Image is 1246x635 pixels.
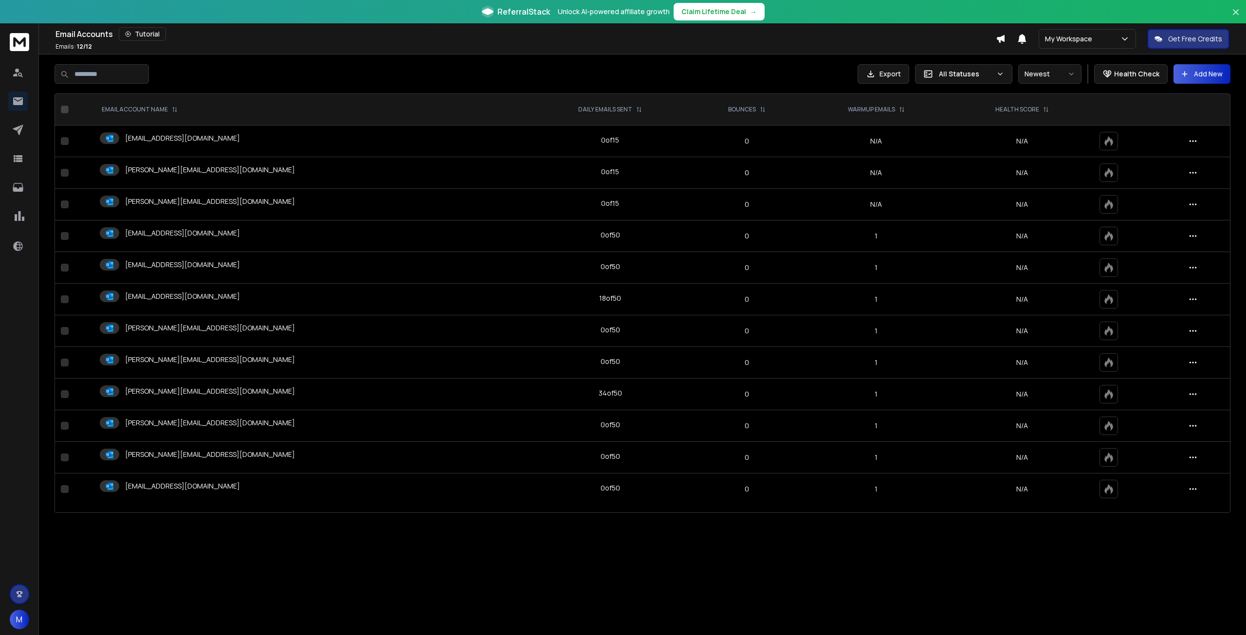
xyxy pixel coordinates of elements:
p: [PERSON_NAME][EMAIL_ADDRESS][DOMAIN_NAME] [125,165,295,175]
div: 0 of 50 [601,420,620,430]
td: 1 [802,410,951,442]
p: N/A [957,484,1088,494]
div: 0 of 50 [601,452,620,461]
p: 0 [698,200,796,209]
p: 0 [698,389,796,399]
p: 0 [698,168,796,178]
p: N/A [957,326,1088,336]
p: Emails : [55,43,92,51]
p: [PERSON_NAME][EMAIL_ADDRESS][DOMAIN_NAME] [125,197,295,206]
p: [PERSON_NAME][EMAIL_ADDRESS][DOMAIN_NAME] [125,386,295,396]
p: N/A [957,421,1088,431]
td: 1 [802,315,951,347]
span: → [750,7,757,17]
div: 0 of 15 [601,135,619,145]
p: HEALTH SCORE [995,106,1039,113]
p: 0 [698,421,796,431]
p: My Workspace [1045,34,1096,44]
p: N/A [957,389,1088,399]
button: Claim Lifetime Deal→ [674,3,765,20]
p: Unlock AI-powered affiliate growth [558,7,670,17]
div: 0 of 50 [601,325,620,335]
td: 1 [802,442,951,473]
p: [EMAIL_ADDRESS][DOMAIN_NAME] [125,133,240,143]
p: DAILY EMAILS SENT [578,106,632,113]
p: N/A [957,263,1088,272]
p: 0 [698,453,796,462]
button: Get Free Credits [1148,29,1229,49]
p: [EMAIL_ADDRESS][DOMAIN_NAME] [125,481,240,491]
td: 1 [802,379,951,410]
td: 1 [802,252,951,284]
p: 0 [698,136,796,146]
p: WARMUP EMAILS [848,106,895,113]
div: 18 of 50 [599,293,621,303]
p: 0 [698,326,796,336]
span: ReferralStack [497,6,550,18]
td: 1 [802,347,951,379]
p: 0 [698,263,796,272]
p: All Statuses [939,69,992,79]
div: 0 of 15 [601,167,619,177]
button: Add New [1173,64,1230,84]
button: Tutorial [119,27,166,41]
p: N/A [957,168,1088,178]
p: N/A [957,294,1088,304]
button: M [10,610,29,629]
button: Newest [1018,64,1081,84]
p: [EMAIL_ADDRESS][DOMAIN_NAME] [125,228,240,238]
div: Email Accounts [55,27,996,41]
td: N/A [802,189,951,220]
p: [PERSON_NAME][EMAIL_ADDRESS][DOMAIN_NAME] [125,323,295,333]
div: 0 of 50 [601,483,620,493]
p: 0 [698,484,796,494]
p: Health Check [1114,69,1159,79]
div: 0 of 15 [601,199,619,208]
td: N/A [802,126,951,157]
td: N/A [802,157,951,189]
button: Export [858,64,909,84]
div: EMAIL ACCOUNT NAME [102,106,178,113]
p: Get Free Credits [1168,34,1222,44]
button: Health Check [1094,64,1168,84]
p: [PERSON_NAME][EMAIL_ADDRESS][DOMAIN_NAME] [125,450,295,459]
td: 1 [802,473,951,505]
button: Close banner [1229,6,1242,29]
p: BOUNCES [728,106,756,113]
p: [EMAIL_ADDRESS][DOMAIN_NAME] [125,260,240,270]
p: [PERSON_NAME][EMAIL_ADDRESS][DOMAIN_NAME] [125,355,295,364]
td: 1 [802,284,951,315]
span: 12 / 12 [77,42,92,51]
p: N/A [957,200,1088,209]
p: N/A [957,358,1088,367]
p: N/A [957,136,1088,146]
div: 34 of 50 [599,388,622,398]
p: 0 [698,294,796,304]
p: N/A [957,453,1088,462]
div: 0 of 50 [601,230,620,240]
p: N/A [957,231,1088,241]
div: 0 of 50 [601,262,620,272]
p: 0 [698,358,796,367]
div: 0 of 50 [601,357,620,366]
td: 1 [802,220,951,252]
p: [EMAIL_ADDRESS][DOMAIN_NAME] [125,291,240,301]
p: [PERSON_NAME][EMAIL_ADDRESS][DOMAIN_NAME] [125,418,295,428]
p: 0 [698,231,796,241]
